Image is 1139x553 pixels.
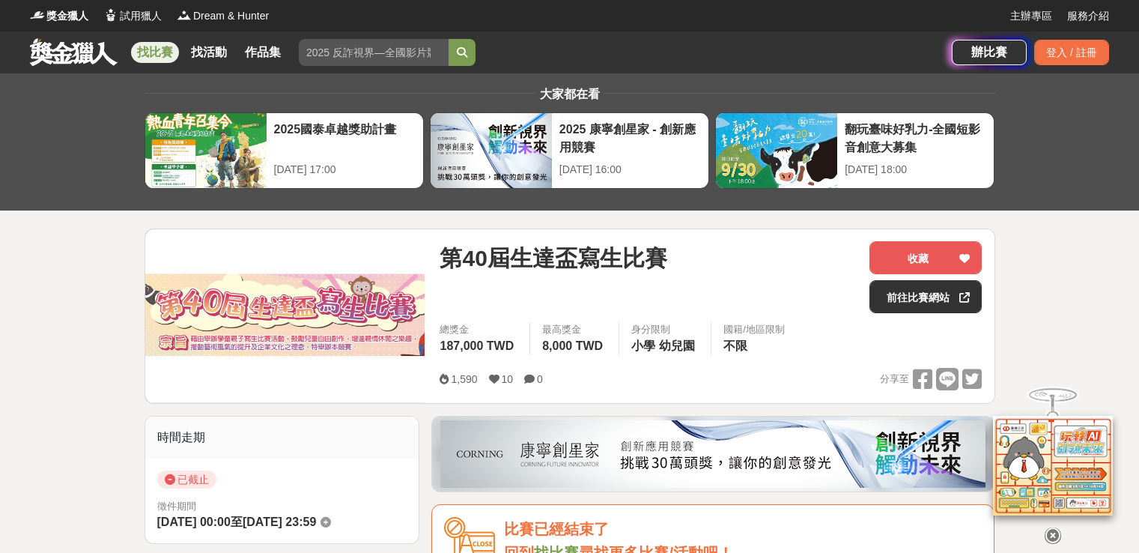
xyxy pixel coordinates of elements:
[715,112,994,189] a: 翻玩臺味好乳力-全國短影音創意大募集[DATE] 18:00
[631,339,655,352] span: 小學
[185,42,233,63] a: 找活動
[157,501,196,512] span: 徵件期間
[559,121,701,154] div: 2025 康寧創星家 - 創新應用競賽
[46,8,88,24] span: 獎金獵人
[440,241,666,275] span: 第40屆生達盃寫生比賽
[430,112,709,189] a: 2025 康寧創星家 - 創新應用競賽[DATE] 16:00
[504,517,982,542] div: 比賽已經結束了
[502,373,514,385] span: 10
[239,42,287,63] a: 作品集
[243,516,316,528] span: [DATE] 23:59
[659,339,695,352] span: 幼兒園
[536,88,604,100] span: 大家都在看
[274,121,416,154] div: 2025國泰卓越獎助計畫
[145,229,425,402] img: Cover Image
[1034,40,1109,65] div: 登入 / 註冊
[845,121,986,154] div: 翻玩臺味好乳力-全國短影音創意大募集
[131,42,179,63] a: 找比賽
[845,162,986,178] div: [DATE] 18:00
[451,373,477,385] span: 1,590
[631,322,699,337] div: 身分限制
[177,7,192,22] img: Logo
[559,162,701,178] div: [DATE] 16:00
[542,322,607,337] span: 最高獎金
[880,368,909,390] span: 分享至
[145,112,424,189] a: 2025國泰卓越獎助計畫[DATE] 17:00
[440,339,514,352] span: 187,000 TWD
[157,516,231,528] span: [DATE] 00:00
[103,7,118,22] img: Logo
[177,8,269,24] a: LogoDream & Hunter
[952,40,1027,65] a: 辦比賽
[120,8,162,24] span: 試用獵人
[869,280,982,313] a: 前往比賽網站
[193,8,269,24] span: Dream & Hunter
[869,241,982,274] button: 收藏
[723,339,747,352] span: 不限
[231,516,243,528] span: 至
[1067,8,1109,24] a: 服務介紹
[1010,8,1052,24] a: 主辦專區
[30,7,45,22] img: Logo
[30,8,88,24] a: Logo獎金獵人
[993,416,1113,516] img: d2146d9a-e6f6-4337-9592-8cefde37ba6b.png
[440,420,985,488] img: be6ed63e-7b41-4cb8-917a-a53bd949b1b4.png
[274,162,416,178] div: [DATE] 17:00
[440,322,517,337] span: 總獎金
[299,39,449,66] input: 2025 反詐視界—全國影片競賽
[145,417,419,459] div: 時間走期
[103,8,162,24] a: Logo試用獵人
[157,471,216,489] span: 已截止
[542,339,603,352] span: 8,000 TWD
[723,322,785,337] div: 國籍/地區限制
[537,373,543,385] span: 0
